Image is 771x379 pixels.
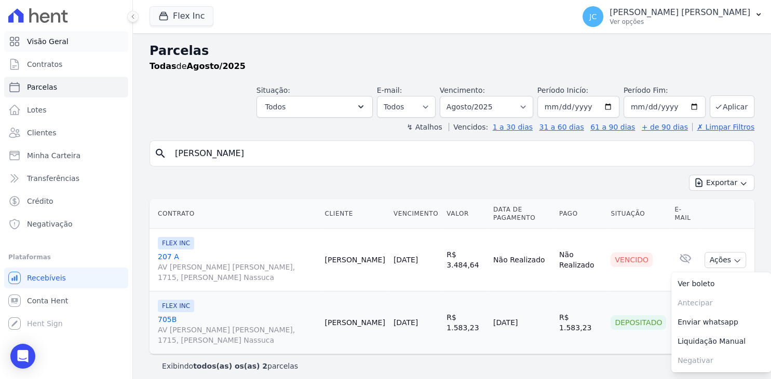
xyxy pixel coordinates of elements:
span: Negativar [671,351,771,370]
a: Minha Carteira [4,145,128,166]
span: JC [589,13,597,20]
span: Negativação [27,219,73,229]
label: Vencimento: [440,86,485,94]
a: ✗ Limpar Filtros [692,123,754,131]
a: Parcelas [4,77,128,97]
a: Liquidação Manual [671,332,771,351]
button: Todos [256,96,373,118]
span: AV [PERSON_NAME] [PERSON_NAME], 1715, [PERSON_NAME] Nassuca [158,325,317,345]
span: Clientes [27,128,56,138]
div: Plataformas [8,251,124,263]
span: Minha Carteira [27,150,80,161]
div: Depositado [611,315,666,330]
p: de [150,60,246,73]
td: [PERSON_NAME] [321,229,389,291]
p: Ver opções [610,18,750,26]
h2: Parcelas [150,41,754,60]
a: Conta Hent [4,290,128,311]
i: search [154,147,167,160]
a: Contratos [4,54,128,75]
th: Situação [606,199,670,229]
label: Situação: [256,86,290,94]
th: Cliente [321,199,389,229]
a: Ver boleto [671,274,771,293]
input: Buscar por nome do lote ou do cliente [169,143,750,164]
a: 31 a 60 dias [539,123,584,131]
label: ↯ Atalhos [407,123,442,131]
a: + de 90 dias [642,123,688,131]
a: Enviar whatsapp [671,313,771,332]
span: Recebíveis [27,273,66,283]
span: FLEX INC [158,300,194,312]
span: AV [PERSON_NAME] [PERSON_NAME], 1715, [PERSON_NAME] Nassuca [158,262,317,283]
td: R$ 1.583,23 [555,291,606,354]
td: Não Realizado [489,229,555,291]
a: Clientes [4,122,128,143]
label: Vencidos: [449,123,488,131]
th: E-mail [670,199,700,229]
strong: Agosto/2025 [187,61,246,71]
th: Pago [555,199,606,229]
a: 207 AAV [PERSON_NAME] [PERSON_NAME], 1715, [PERSON_NAME] Nassuca [158,251,317,283]
td: Não Realizado [555,229,606,291]
div: Open Intercom Messenger [10,344,35,369]
span: Visão Geral [27,36,69,47]
span: Antecipar [671,293,771,313]
span: Lotes [27,105,47,115]
button: Ações [705,252,746,268]
span: Transferências [27,173,79,184]
th: Vencimento [389,199,442,229]
a: 61 a 90 dias [590,123,635,131]
th: Data de Pagamento [489,199,555,229]
button: JC [PERSON_NAME] [PERSON_NAME] Ver opções [574,2,771,31]
td: R$ 1.583,23 [442,291,489,354]
th: Valor [442,199,489,229]
a: [DATE] [394,318,418,327]
td: [DATE] [489,291,555,354]
span: FLEX INC [158,237,194,249]
button: Flex Inc [150,6,213,26]
div: Vencido [611,252,653,267]
button: Aplicar [710,95,754,118]
p: Exibindo parcelas [162,361,298,371]
td: R$ 3.484,64 [442,229,489,291]
a: Crédito [4,191,128,212]
a: Negativação [4,214,128,234]
span: Crédito [27,196,53,206]
a: 1 a 30 dias [493,123,533,131]
th: Contrato [150,199,321,229]
a: Lotes [4,100,128,120]
label: Período Fim: [624,85,706,96]
span: Conta Hent [27,296,68,306]
a: Recebíveis [4,268,128,288]
span: Parcelas [27,82,57,92]
a: Transferências [4,168,128,189]
label: E-mail: [377,86,402,94]
span: Contratos [27,59,62,69]
b: todos(as) os(as) 2 [193,362,267,370]
span: Todos [265,101,286,113]
td: [PERSON_NAME] [321,291,389,354]
strong: Todas [150,61,177,71]
p: [PERSON_NAME] [PERSON_NAME] [610,7,750,18]
label: Período Inicío: [537,86,588,94]
a: Visão Geral [4,31,128,52]
a: [DATE] [394,256,418,264]
a: 705BAV [PERSON_NAME] [PERSON_NAME], 1715, [PERSON_NAME] Nassuca [158,314,317,345]
button: Exportar [689,175,754,191]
